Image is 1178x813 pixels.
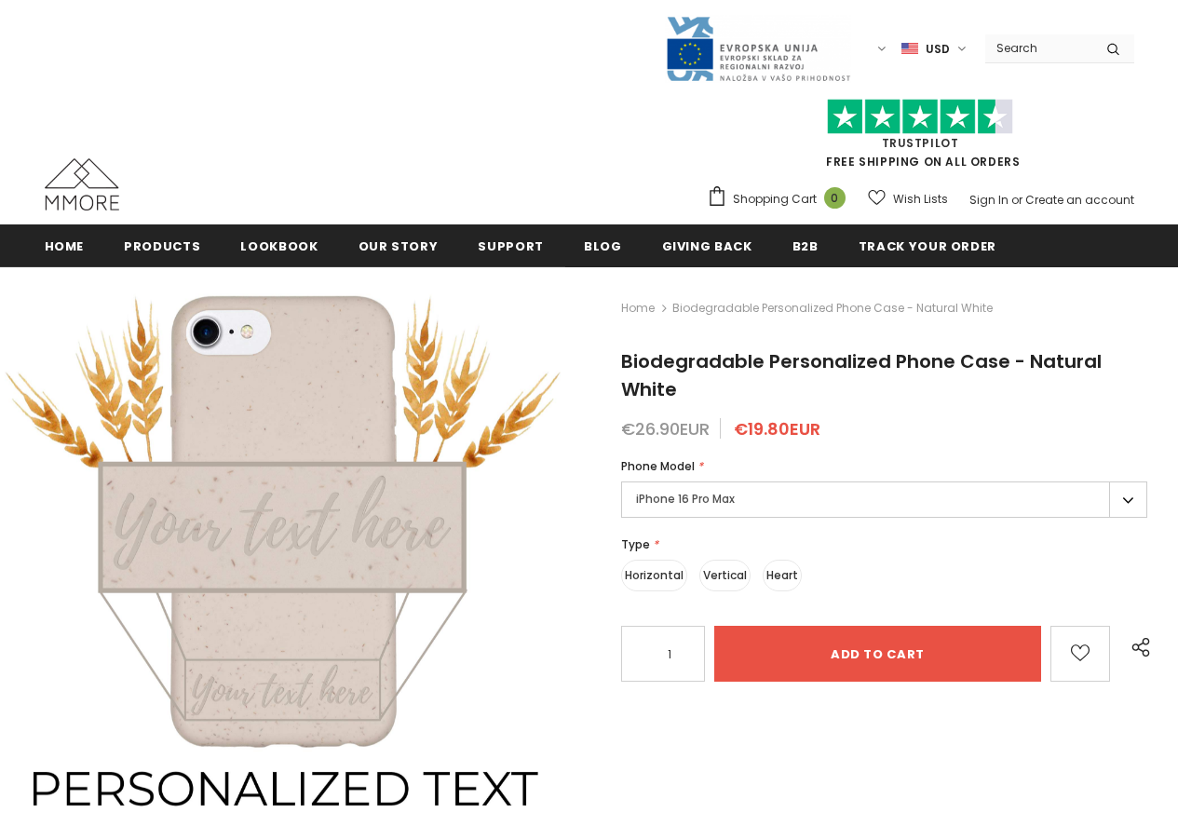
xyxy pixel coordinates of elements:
span: support [478,237,544,255]
a: Home [621,297,655,319]
span: FREE SHIPPING ON ALL ORDERS [707,107,1134,169]
span: Our Story [359,237,439,255]
span: Phone Model [621,458,695,474]
span: Products [124,237,200,255]
span: B2B [792,237,819,255]
label: iPhone 16 Pro Max [621,481,1147,518]
span: or [1011,192,1022,208]
input: Search Site [985,34,1092,61]
span: Shopping Cart [733,190,817,209]
img: Trust Pilot Stars [827,99,1013,135]
a: Wish Lists [868,183,948,215]
input: Add to cart [714,626,1041,682]
img: MMORE Cases [45,158,119,210]
a: Lookbook [240,224,318,266]
span: Biodegradable Personalized Phone Case - Natural White [672,297,993,319]
a: Track your order [859,224,996,266]
span: Blog [584,237,622,255]
img: USD [901,41,918,57]
span: Track your order [859,237,996,255]
a: Shopping Cart 0 [707,185,855,213]
a: B2B [792,224,819,266]
span: Wish Lists [893,190,948,209]
a: Sign In [969,192,1009,208]
label: Vertical [699,560,751,591]
span: Home [45,237,85,255]
span: €26.90EUR [621,417,710,440]
a: Our Story [359,224,439,266]
a: Products [124,224,200,266]
a: Create an account [1025,192,1134,208]
a: Javni Razpis [665,40,851,56]
a: Home [45,224,85,266]
span: USD [926,40,950,59]
span: Type [621,536,650,552]
a: Giving back [662,224,752,266]
a: support [478,224,544,266]
span: Giving back [662,237,752,255]
a: Trustpilot [882,135,959,151]
span: Biodegradable Personalized Phone Case - Natural White [621,348,1102,402]
img: Javni Razpis [665,15,851,83]
span: 0 [824,187,846,209]
span: Lookbook [240,237,318,255]
span: €19.80EUR [734,417,820,440]
label: Heart [763,560,802,591]
a: Blog [584,224,622,266]
label: Horizontal [621,560,687,591]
